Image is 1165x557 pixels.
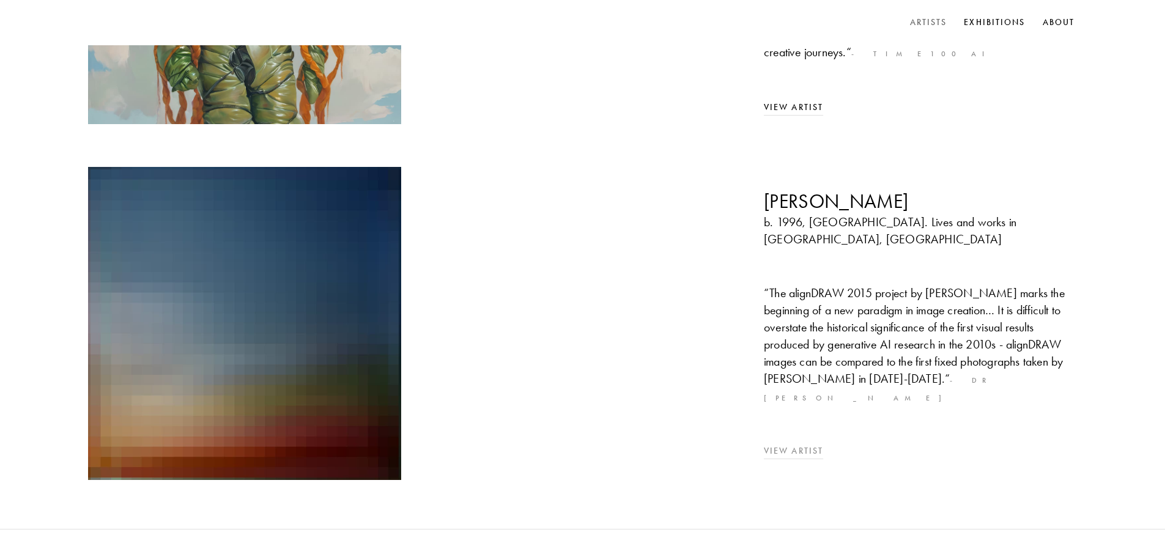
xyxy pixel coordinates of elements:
a: About [1040,13,1078,32]
img: Artist Profile [80,159,409,488]
span: - Dr [PERSON_NAME] [764,376,991,402]
h3: [PERSON_NAME] [764,189,1077,213]
span: - TIME100 AI [851,50,993,58]
p: “ The alignDRAW 2015 project by [PERSON_NAME] marks the beginning of a new paradigm in image crea... [764,284,1077,405]
a: View Artist [764,446,823,456]
p: b. 1996, [GEOGRAPHIC_DATA]. Lives and works in [GEOGRAPHIC_DATA], [GEOGRAPHIC_DATA] [764,213,1077,248]
a: View Artist [764,102,823,113]
a: Artists [908,13,950,32]
a: Exhibitions [961,13,1027,32]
